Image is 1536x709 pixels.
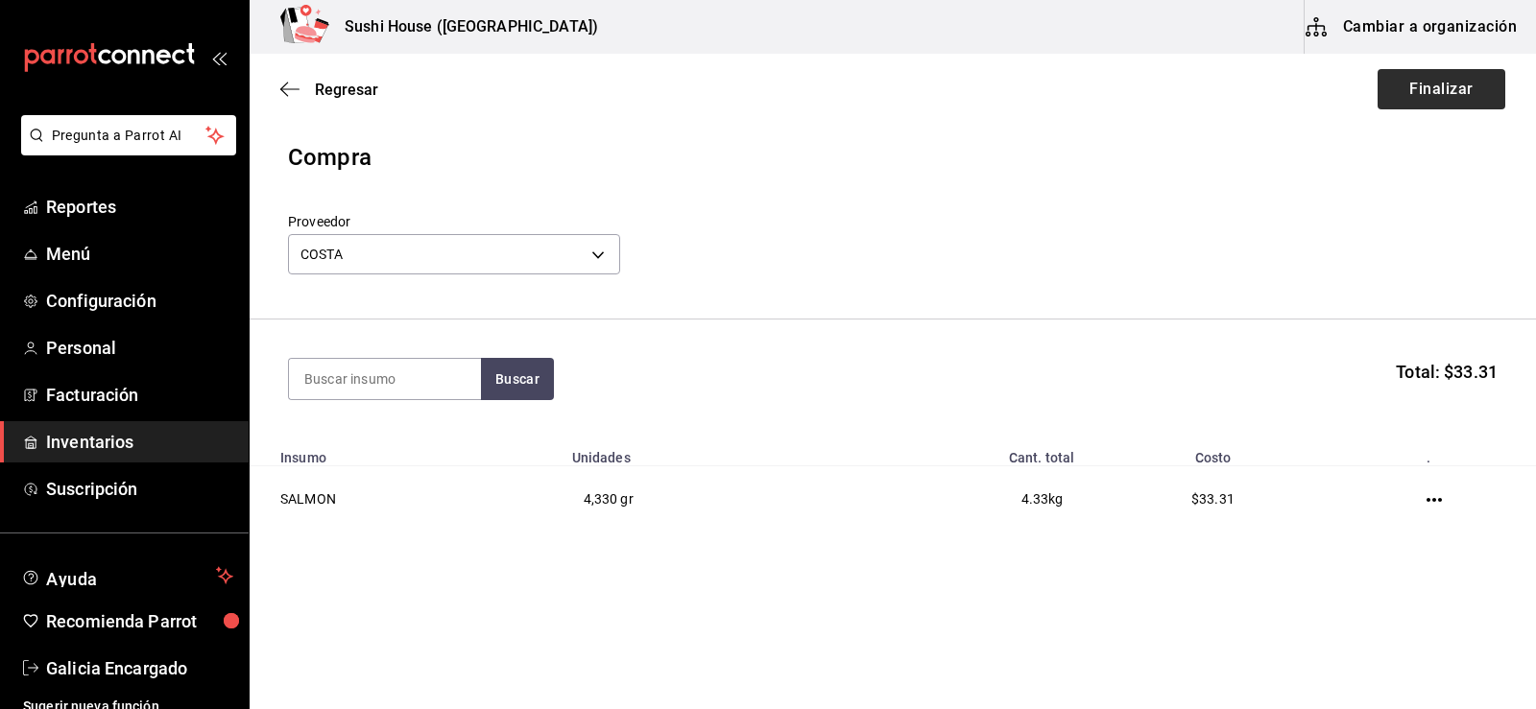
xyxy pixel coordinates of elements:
th: . [1339,438,1536,466]
h3: Sushi House ([GEOGRAPHIC_DATA]) [329,15,598,38]
span: Galicia Encargado [46,655,233,681]
button: open_drawer_menu [211,50,227,65]
div: Compra [288,140,1498,175]
input: Buscar insumo [289,359,481,399]
span: Reportes [46,194,233,220]
button: Buscar [481,358,554,400]
span: Configuración [46,288,233,314]
th: Costo [1086,438,1339,466]
th: Insumo [250,438,561,466]
span: 4.33 [1021,491,1049,507]
button: Regresar [280,81,378,99]
label: Proveedor [288,215,620,228]
th: Unidades [561,438,834,466]
span: Inventarios [46,429,233,455]
th: Cant. total [833,438,1086,466]
span: Pregunta a Parrot AI [52,126,206,146]
span: $33.31 [1191,491,1235,507]
span: Total: $33.31 [1396,359,1498,385]
td: kg [833,466,1086,532]
span: Personal [46,335,233,361]
a: Pregunta a Parrot AI [13,139,236,159]
span: Suscripción [46,476,233,502]
td: 4,330 gr [561,466,834,532]
span: Regresar [315,81,378,99]
span: Recomienda Parrot [46,608,233,634]
span: Menú [46,241,233,267]
div: COSTA [288,234,620,274]
td: SALMON [250,466,561,532]
span: Ayuda [46,564,208,587]
span: Facturación [46,382,233,408]
button: Finalizar [1378,69,1505,109]
button: Pregunta a Parrot AI [21,115,236,155]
